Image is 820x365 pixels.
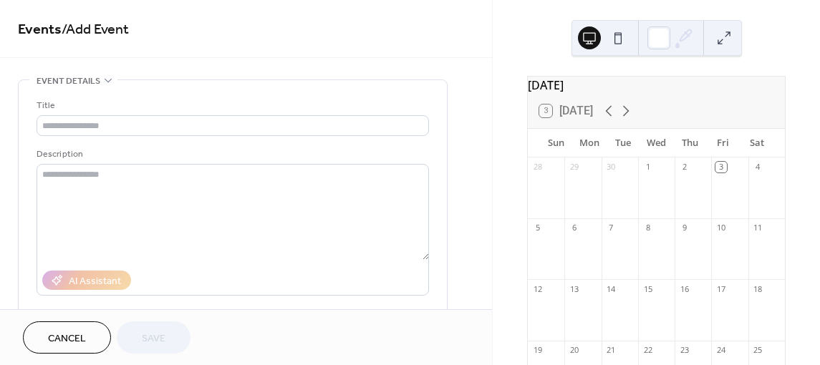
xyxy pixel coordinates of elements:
[642,283,653,294] div: 15
[679,162,690,172] div: 2
[37,98,426,113] div: Title
[707,129,741,157] div: Fri
[528,77,785,94] div: [DATE]
[573,129,607,157] div: Mon
[715,223,726,233] div: 10
[539,129,573,157] div: Sun
[679,223,690,233] div: 9
[532,223,543,233] div: 5
[37,74,100,89] span: Event details
[679,283,690,294] div: 16
[753,223,763,233] div: 11
[606,223,617,233] div: 7
[753,345,763,356] div: 25
[642,345,653,356] div: 22
[23,321,111,354] button: Cancel
[753,283,763,294] div: 18
[532,345,543,356] div: 19
[606,162,617,172] div: 30
[62,16,129,44] span: / Add Event
[606,129,640,157] div: Tue
[569,345,579,356] div: 20
[753,162,763,172] div: 4
[48,331,86,346] span: Cancel
[642,223,653,233] div: 8
[37,147,426,162] div: Description
[673,129,707,157] div: Thu
[532,162,543,172] div: 28
[715,345,726,356] div: 24
[532,283,543,294] div: 12
[18,16,62,44] a: Events
[640,129,673,157] div: Wed
[569,162,579,172] div: 29
[606,345,617,356] div: 21
[642,162,653,172] div: 1
[679,345,690,356] div: 23
[715,162,726,172] div: 3
[606,283,617,294] div: 14
[569,223,579,233] div: 6
[569,283,579,294] div: 13
[740,129,773,157] div: Sat
[715,283,726,294] div: 17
